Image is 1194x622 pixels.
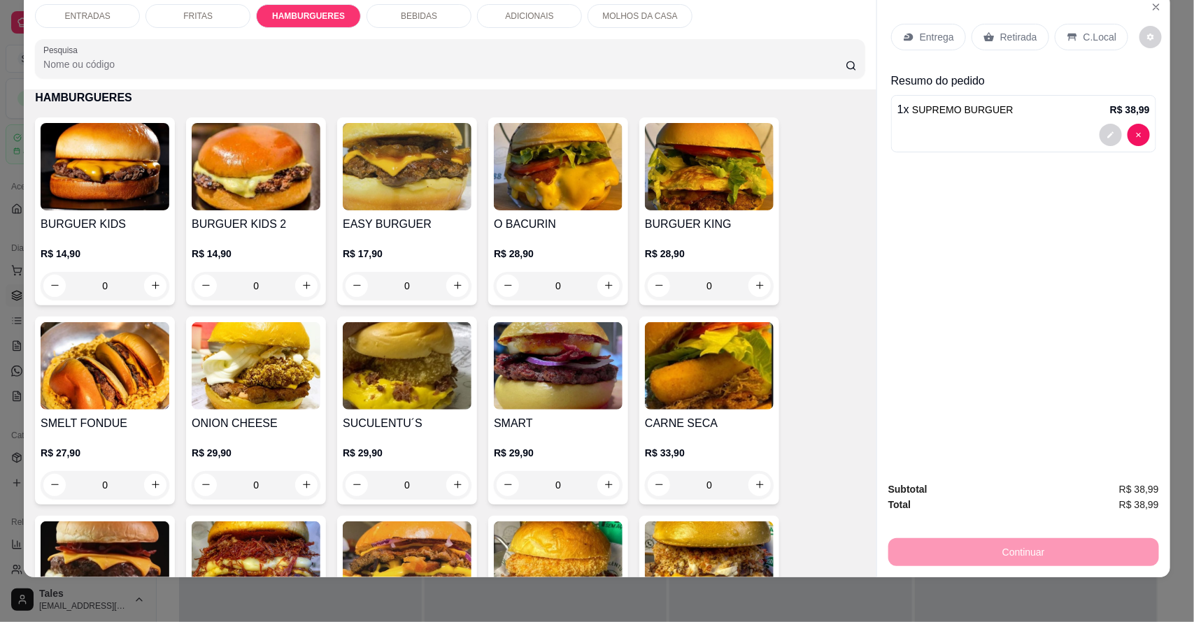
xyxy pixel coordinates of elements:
[602,10,677,22] p: MOLHOS DA CASA
[64,10,110,22] p: ENTRADAS
[748,474,771,496] button: increase-product-quantity
[41,322,169,410] img: product-image
[497,474,519,496] button: decrease-product-quantity
[43,474,66,496] button: decrease-product-quantity
[1100,124,1122,146] button: decrease-product-quantity
[645,247,774,261] p: R$ 28,90
[494,521,623,609] img: product-image
[194,275,217,297] button: decrease-product-quantity
[401,10,437,22] p: BEBIDAS
[597,275,620,297] button: increase-product-quantity
[192,415,320,432] h4: ONION CHEESE
[346,474,368,496] button: decrease-product-quantity
[645,415,774,432] h4: CARNE SECA
[748,275,771,297] button: increase-product-quantity
[295,275,318,297] button: increase-product-quantity
[43,275,66,297] button: decrease-product-quantity
[41,247,169,261] p: R$ 14,90
[192,123,320,210] img: product-image
[645,123,774,210] img: product-image
[43,57,846,71] input: Pesquisa
[343,247,471,261] p: R$ 17,90
[41,123,169,210] img: product-image
[497,275,519,297] button: decrease-product-quantity
[1083,30,1116,44] p: C.Local
[192,247,320,261] p: R$ 14,90
[1139,26,1162,48] button: decrease-product-quantity
[1119,482,1159,497] span: R$ 38,99
[648,474,670,496] button: decrease-product-quantity
[648,275,670,297] button: decrease-product-quantity
[43,44,83,56] label: Pesquisa
[41,415,169,432] h4: SMELT FONDUE
[343,216,471,233] h4: EASY BURGUER
[645,322,774,410] img: product-image
[1128,124,1150,146] button: decrease-product-quantity
[597,474,620,496] button: increase-product-quantity
[494,247,623,261] p: R$ 28,90
[41,446,169,460] p: R$ 27,90
[35,89,865,106] p: HAMBURGUERES
[343,123,471,210] img: product-image
[144,474,166,496] button: increase-product-quantity
[41,521,169,609] img: product-image
[494,123,623,210] img: product-image
[446,474,469,496] button: increase-product-quantity
[343,446,471,460] p: R$ 29,90
[295,474,318,496] button: increase-product-quantity
[192,446,320,460] p: R$ 29,90
[272,10,345,22] p: HAMBURGUERES
[41,216,169,233] h4: BURGUER KIDS
[897,101,1014,118] p: 1 x
[645,446,774,460] p: R$ 33,90
[912,104,1014,115] span: SUPREMO BURGUER
[645,216,774,233] h4: BURGUER KING
[494,446,623,460] p: R$ 29,90
[192,521,320,609] img: product-image
[494,216,623,233] h4: O BACURIN
[1000,30,1037,44] p: Retirada
[183,10,213,22] p: FRITAS
[343,415,471,432] h4: SUCULENTU´S
[192,322,320,410] img: product-image
[194,474,217,496] button: decrease-product-quantity
[888,499,911,510] strong: Total
[494,415,623,432] h4: SMART
[192,216,320,233] h4: BURGUER KIDS 2
[343,521,471,609] img: product-image
[645,521,774,609] img: product-image
[494,322,623,410] img: product-image
[343,322,471,410] img: product-image
[888,484,928,495] strong: Subtotal
[144,275,166,297] button: increase-product-quantity
[1119,497,1159,512] span: R$ 38,99
[920,30,954,44] p: Entrega
[1110,103,1150,117] p: R$ 38,99
[891,73,1156,89] p: Resumo do pedido
[505,10,553,22] p: ADICIONAIS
